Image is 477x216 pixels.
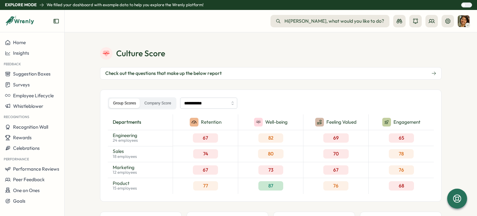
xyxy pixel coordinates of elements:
[113,149,137,154] p: Sales
[116,48,165,59] p: Culture Score
[105,70,222,77] span: Check out the questions that make up the below report
[13,50,29,56] span: Insights
[13,93,54,99] span: Employee Lifecycle
[323,165,348,175] div: 67
[458,15,470,27] img: Sarah Johnson
[13,71,51,77] span: Suggestion Boxes
[113,170,137,175] p: 12 employees
[389,133,414,143] div: 65
[193,149,218,159] div: 74
[113,186,137,191] p: 15 employees
[47,2,203,8] p: We filled your dashboard with example data to help you explore the Wrenly platform!
[201,119,221,126] p: Retention
[393,119,420,126] p: Engagement
[13,103,43,109] span: Whistleblower
[13,135,32,140] span: Rewards
[284,18,384,25] span: Hi [PERSON_NAME] , what would you like to do?
[258,165,283,175] div: 73
[13,166,59,172] span: Performance Reviews
[5,2,37,8] p: Explore Mode
[193,133,218,143] div: 67
[326,119,357,126] p: Feeling Valued
[113,133,138,138] p: Engineering
[140,99,175,108] label: Company Score
[323,149,349,159] div: 70
[323,133,349,143] div: 69
[258,181,283,191] div: 87
[389,181,414,191] div: 68
[113,138,138,143] p: 24 employees
[265,119,288,126] p: Well-being
[258,133,283,143] div: 82
[13,82,30,88] span: Surveys
[109,99,140,108] label: Group Scores
[13,187,40,193] span: One on Ones
[113,165,137,170] p: Marketing
[53,18,59,24] button: Expand sidebar
[13,145,40,151] span: Celebrations
[389,149,414,159] div: 78
[193,181,218,191] div: 77
[13,198,25,204] span: Goals
[13,124,48,130] span: Recognition Wall
[389,165,414,175] div: 76
[193,165,218,175] div: 67
[100,67,442,80] button: Check out the questions that make up the below report
[270,15,389,27] button: Hi[PERSON_NAME], what would you like to do?
[108,114,173,130] div: departments
[13,177,45,182] span: Peer Feedback
[113,181,137,186] p: Product
[113,154,137,159] p: 18 employees
[13,39,26,45] span: Home
[258,149,284,159] div: 80
[323,181,348,191] div: 76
